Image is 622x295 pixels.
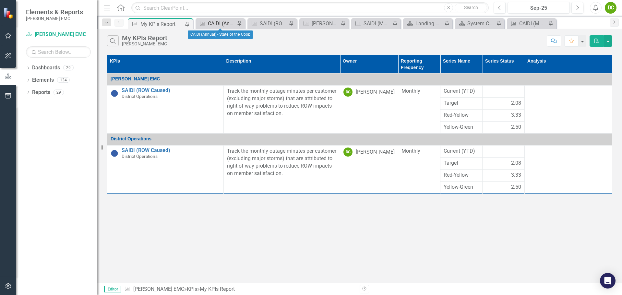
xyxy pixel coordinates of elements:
[508,19,546,28] a: CAIDI (Monthly)
[511,183,521,191] span: 2.50
[511,159,521,167] span: 2.08
[104,286,121,292] span: Editor
[107,146,224,194] td: Double-Click to Edit Right Click for Context Menu
[260,19,287,28] div: SAIDI (ROW Caused)
[111,149,118,157] img: No Information
[440,98,483,110] td: Double-Click to Edit
[444,183,479,191] span: Yellow-Green
[122,154,158,159] span: District Operations
[26,8,83,16] span: Elements & Reports
[122,88,220,93] a: SAIDI (ROW Caused)
[364,19,391,28] div: SAIDI (Monthly)
[464,5,478,10] span: Search
[440,122,483,134] td: Double-Click to Edit
[187,286,197,292] a: KPIs
[197,19,235,28] a: CAIDI (Annual) - State of the Coop
[124,286,355,293] div: » »
[398,86,440,134] td: Double-Click to Edit
[224,86,340,134] td: Double-Click to Edit
[483,158,525,170] td: Double-Click to Edit
[440,86,483,98] td: Double-Click to Edit
[224,146,340,194] td: Double-Click to Edit
[483,182,525,194] td: Double-Click to Edit
[57,77,70,83] div: 134
[356,148,395,156] div: [PERSON_NAME]
[353,19,391,28] a: SAIDI (Monthly)
[32,89,50,96] a: Reports
[483,98,525,110] td: Double-Click to Edit
[444,88,479,95] span: Current (YTD)
[483,146,525,158] td: Double-Click to Edit
[122,147,220,153] a: SAIDI (ROW Caused)
[131,2,489,14] input: Search ClearPoint...
[401,88,437,95] div: Monthly
[440,158,483,170] td: Double-Click to Edit
[227,88,337,117] p: Track the monthly outage minutes per customer (excluding major storms) that are attributed to rig...
[111,136,151,141] span: District Operations
[467,19,495,28] div: System Control
[356,88,395,96] div: [PERSON_NAME]
[444,112,479,119] span: Red-Yellow
[519,19,546,28] div: CAIDI (Monthly)
[511,112,521,119] span: 3.33
[133,286,184,292] a: [PERSON_NAME] EMC
[107,86,224,134] td: Double-Click to Edit Right Click for Context Menu
[26,31,91,38] a: [PERSON_NAME] EMC
[227,147,337,177] p: Track the monthly outage minutes per customer (excluding major storms) that are attributed to rig...
[444,147,479,155] span: Current (YTD)
[440,146,483,158] td: Double-Click to Edit
[511,171,521,179] span: 3.33
[63,65,74,71] div: 29
[188,30,253,39] div: CAIDI (Annual) - State of the Coop
[600,273,616,289] div: Open Intercom Messenger
[457,19,495,28] a: System Control
[343,147,353,157] div: DC
[444,171,479,179] span: Red-Yellow
[398,146,440,194] td: Double-Click to Edit
[32,77,54,84] a: Elements
[483,110,525,122] td: Double-Click to Edit
[483,122,525,134] td: Double-Click to Edit
[401,147,437,155] div: Monthly
[26,46,91,58] input: Search Below...
[508,2,570,14] button: Sep-25
[26,16,83,21] small: [PERSON_NAME] EMC
[200,286,235,292] div: My KPIs Report
[605,2,616,14] button: DC
[440,182,483,194] td: Double-Click to Edit
[405,19,443,28] a: Landing Page
[3,7,15,19] img: ClearPoint Strategy
[525,86,612,134] td: Double-Click to Edit
[510,4,568,12] div: Sep-25
[111,89,118,97] img: No Information
[483,170,525,182] td: Double-Click to Edit
[440,170,483,182] td: Double-Click to Edit
[455,3,487,12] button: Search
[122,94,158,99] span: District Operations
[444,159,479,167] span: Target
[312,19,339,28] div: [PERSON_NAME] (Monthly)
[249,19,287,28] a: SAIDI (ROW Caused)
[511,124,521,131] span: 2.50
[122,34,167,41] div: My KPIs Report
[140,20,183,28] div: My KPIs Report
[32,64,60,72] a: Dashboards
[301,19,339,28] a: [PERSON_NAME] (Monthly)
[483,86,525,98] td: Double-Click to Edit
[525,146,612,194] td: Double-Click to Edit
[415,19,443,28] div: Landing Page
[111,76,160,81] span: [PERSON_NAME] EMC
[440,110,483,122] td: Double-Click to Edit
[208,19,235,28] div: CAIDI (Annual) - State of the Coop
[511,100,521,107] span: 2.08
[340,86,398,134] td: Double-Click to Edit
[340,146,398,194] td: Double-Click to Edit
[122,41,167,46] div: [PERSON_NAME] EMC
[444,100,479,107] span: Target
[343,88,353,97] div: DC
[54,89,64,95] div: 29
[444,124,479,131] span: Yellow-Green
